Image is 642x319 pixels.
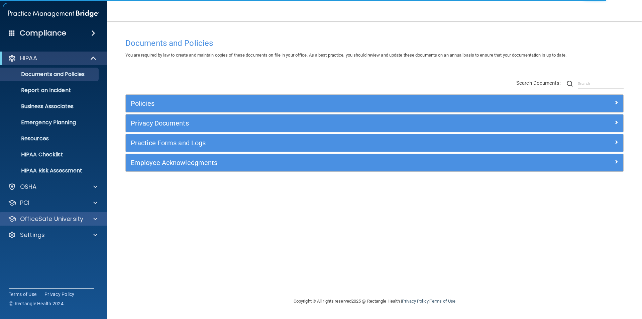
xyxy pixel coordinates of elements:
h5: Policies [131,100,494,107]
a: Privacy Policy [44,291,75,298]
div: Copyright © All rights reserved 2025 @ Rectangle Health | | [252,291,497,312]
p: Report an Incident [4,87,96,94]
img: ic-search.3b580494.png [567,81,573,87]
a: Privacy Policy [402,299,428,304]
p: Emergency Planning [4,119,96,126]
a: Terms of Use [9,291,36,298]
p: Resources [4,135,96,142]
h5: Practice Forms and Logs [131,139,494,147]
a: OSHA [8,183,97,191]
p: Documents and Policies [4,71,96,78]
a: Policies [131,98,618,109]
p: Business Associates [4,103,96,110]
a: OfficeSafe University [8,215,97,223]
a: Practice Forms and Logs [131,138,618,148]
p: Settings [20,231,45,239]
h5: Employee Acknowledgments [131,159,494,166]
p: OfficeSafe University [20,215,83,223]
img: PMB logo [8,7,99,20]
p: PCI [20,199,29,207]
h4: Compliance [20,28,66,38]
p: HIPAA Risk Assessment [4,167,96,174]
span: Search Documents: [516,80,561,86]
a: Employee Acknowledgments [131,157,618,168]
h4: Documents and Policies [125,39,624,48]
a: Terms of Use [430,299,455,304]
span: Ⓒ Rectangle Health 2024 [9,300,64,307]
p: HIPAA [20,54,37,62]
a: Privacy Documents [131,118,618,129]
a: HIPAA [8,54,97,62]
p: OSHA [20,183,37,191]
span: You are required by law to create and maintain copies of these documents on file in your office. ... [125,53,566,58]
input: Search [578,79,624,89]
a: PCI [8,199,97,207]
a: Settings [8,231,97,239]
h5: Privacy Documents [131,119,494,127]
p: HIPAA Checklist [4,151,96,158]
